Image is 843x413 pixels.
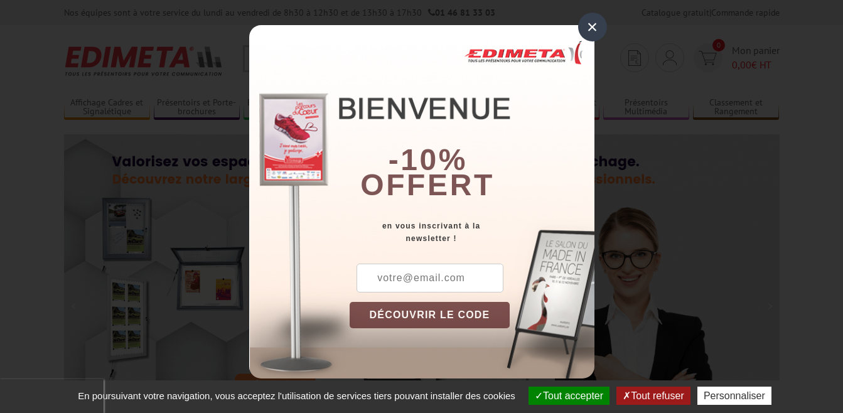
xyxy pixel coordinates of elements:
button: DÉCOUVRIR LE CODE [350,302,510,328]
font: offert [360,168,495,201]
button: Personnaliser (fenêtre modale) [697,387,771,405]
span: En poursuivant votre navigation, vous acceptez l'utilisation de services tiers pouvant installer ... [72,390,522,401]
div: × [578,13,607,41]
b: -10% [389,143,468,176]
button: Tout refuser [616,387,690,405]
button: Tout accepter [529,387,609,405]
div: en vous inscrivant à la newsletter ! [350,220,594,245]
input: votre@email.com [357,264,503,292]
